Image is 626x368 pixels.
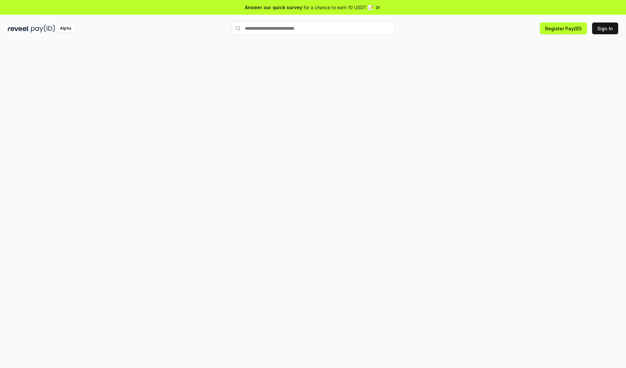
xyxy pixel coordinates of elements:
button: Register Pay(ID) [540,22,587,34]
img: reveel_dark [8,24,30,33]
span: for a chance to earn 10 USDT 📝 [304,4,373,11]
button: Sign In [592,22,618,34]
div: Alpha [56,24,75,33]
img: pay_id [31,24,55,33]
span: Answer our quick survey [245,4,302,11]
